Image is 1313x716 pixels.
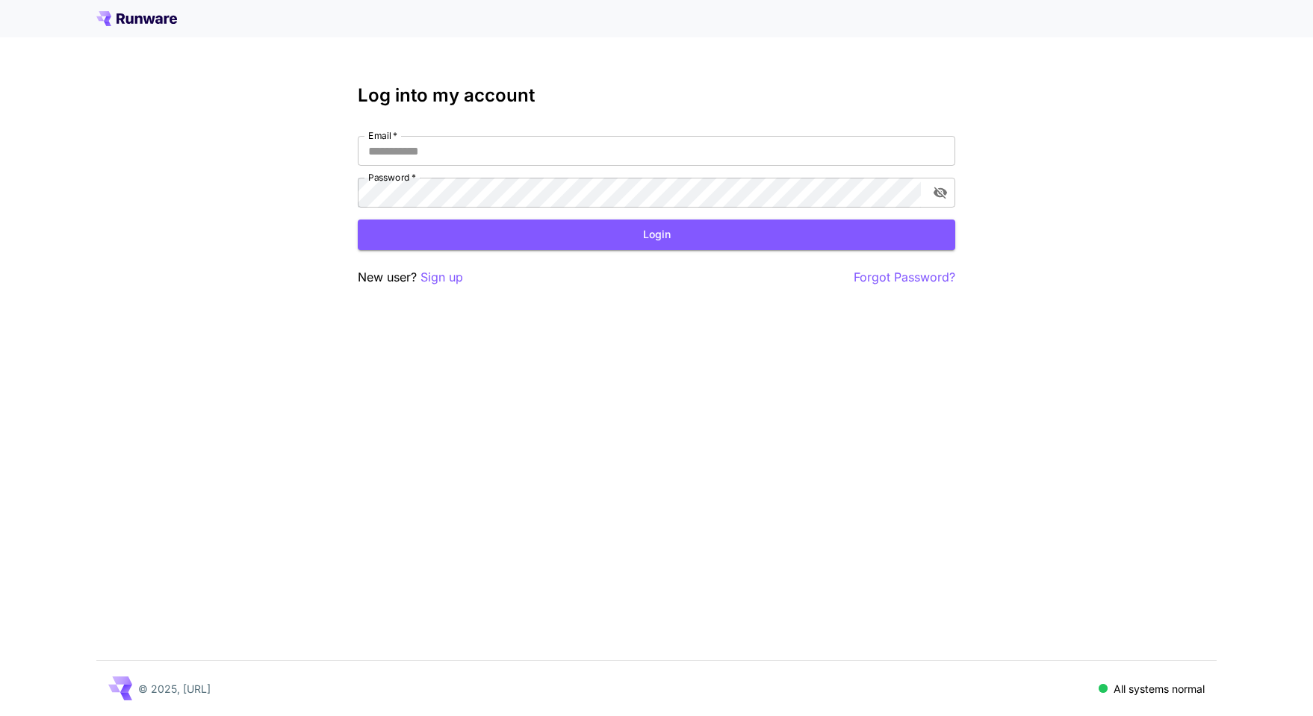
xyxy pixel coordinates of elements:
[358,268,463,287] p: New user?
[138,681,211,697] p: © 2025, [URL]
[358,85,955,106] h3: Log into my account
[927,179,954,206] button: toggle password visibility
[854,268,955,287] button: Forgot Password?
[358,220,955,250] button: Login
[1114,681,1205,697] p: All systems normal
[368,129,397,142] label: Email
[420,268,463,287] button: Sign up
[368,171,416,184] label: Password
